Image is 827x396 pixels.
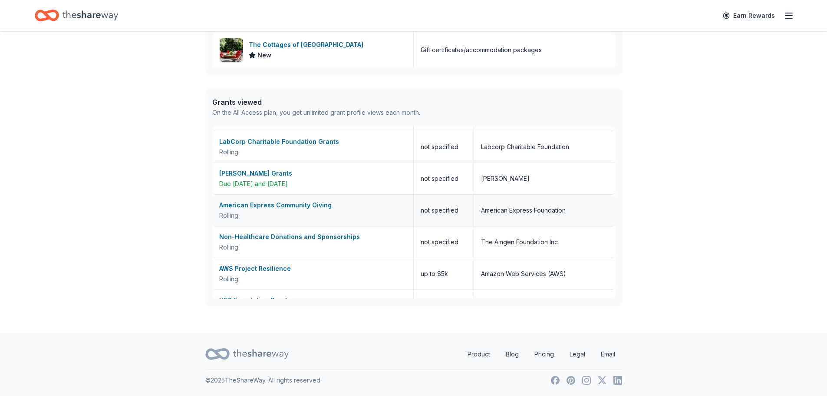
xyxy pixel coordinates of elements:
[461,346,622,363] nav: quick links
[219,136,406,147] div: LabCorp Charitable Foundation Grants
[594,346,622,363] a: Email
[481,173,530,184] div: [PERSON_NAME]
[220,38,243,62] img: Image for The Cottages of Napa Valley
[414,258,474,290] div: up to $5k
[219,147,406,157] div: Rolling
[481,237,558,247] div: The Amgen Foundation Inc
[563,346,592,363] a: Legal
[219,295,406,306] div: UPS Foundation Grant
[35,5,118,26] a: Home
[414,290,474,321] div: not specified
[219,263,406,274] div: AWS Project Resilience
[499,346,526,363] a: Blog
[249,40,367,50] div: The Cottages of [GEOGRAPHIC_DATA]
[212,97,420,107] div: Grants viewed
[219,200,406,210] div: American Express Community Giving
[219,179,406,189] div: Due [DATE] and [DATE]
[481,205,566,216] div: American Express Foundation
[414,226,474,258] div: not specified
[414,163,474,194] div: not specified
[257,50,271,60] span: New
[219,242,406,253] div: Rolling
[212,107,420,118] div: On the All Access plan, you get unlimited grant profile views each month.
[461,346,497,363] a: Product
[481,142,569,152] div: Labcorp Charitable Foundation
[205,375,322,386] p: © 2025 TheShareWay. All rights reserved.
[219,210,406,221] div: Rolling
[219,232,406,242] div: Non-Healthcare Donations and Sponsorships
[219,168,406,179] div: [PERSON_NAME] Grants
[219,274,406,284] div: Rolling
[414,195,474,226] div: not specified
[718,8,780,23] a: Earn Rewards
[527,346,561,363] a: Pricing
[414,131,474,163] div: not specified
[481,269,566,279] div: Amazon Web Services (AWS)
[421,45,542,55] div: Gift certificates/accommodation packages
